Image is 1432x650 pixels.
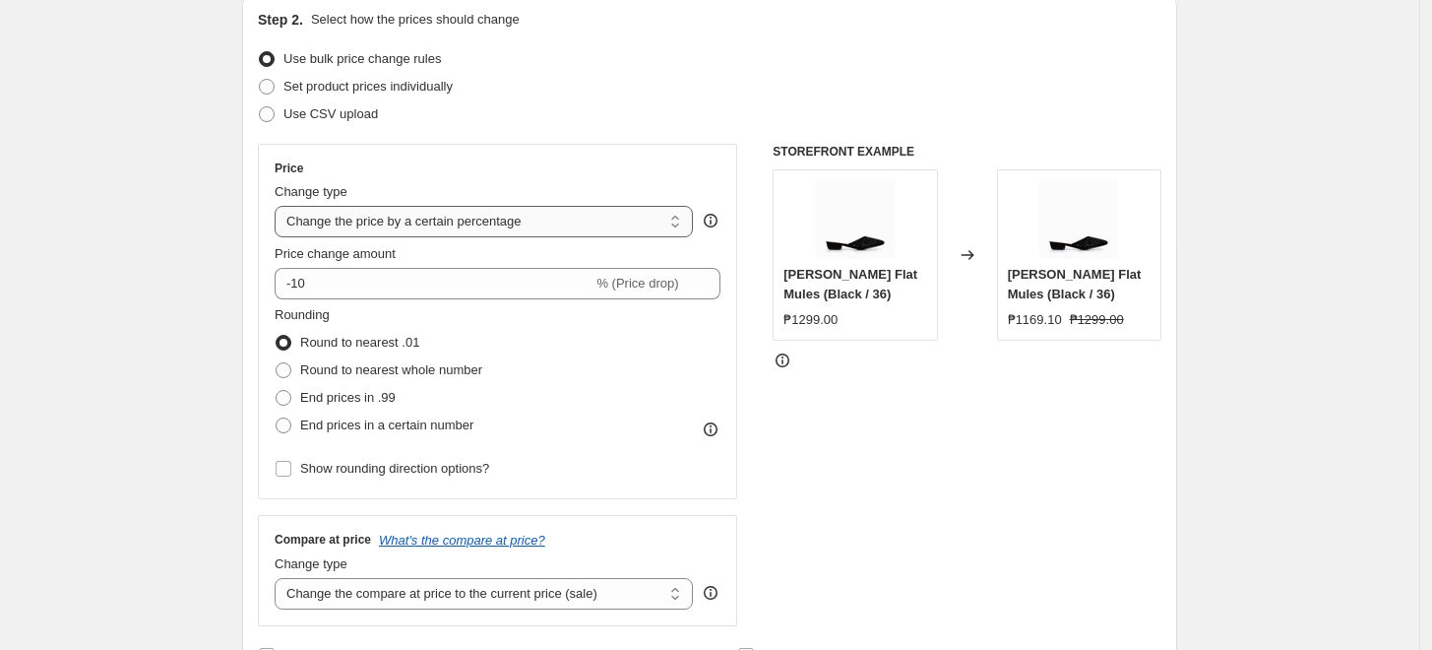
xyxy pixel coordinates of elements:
span: Set product prices individually [283,79,453,94]
span: Change type [275,556,347,571]
img: Skinner_Black_2_80x.jpg [816,180,895,259]
span: % (Price drop) [596,276,678,291]
div: ₱1299.00 [783,310,838,330]
strike: ₱1299.00 [1070,310,1124,330]
h3: Price [275,161,303,176]
span: [PERSON_NAME] Flat Mules (Black / 36) [783,267,917,301]
span: Round to nearest whole number [300,362,482,377]
span: Price change amount [275,246,396,261]
span: Show rounding direction options? [300,461,489,476]
p: Select how the prices should change [311,10,520,30]
span: [PERSON_NAME] Flat Mules (Black / 36) [1008,267,1142,301]
div: help [701,583,720,603]
span: End prices in .99 [300,390,396,405]
h3: Compare at price [275,532,371,548]
input: -15 [275,268,592,299]
div: ₱1169.10 [1008,310,1062,330]
span: Round to nearest .01 [300,335,419,350]
span: Use bulk price change rules [283,51,441,66]
span: Change type [275,184,347,199]
span: Use CSV upload [283,106,378,121]
span: End prices in a certain number [300,418,473,432]
img: Skinner_Black_2_80x.jpg [1039,180,1118,259]
h6: STOREFRONT EXAMPLE [773,144,1161,160]
span: Rounding [275,307,330,322]
button: What's the compare at price? [379,533,545,548]
div: help [701,211,720,230]
h2: Step 2. [258,10,303,30]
